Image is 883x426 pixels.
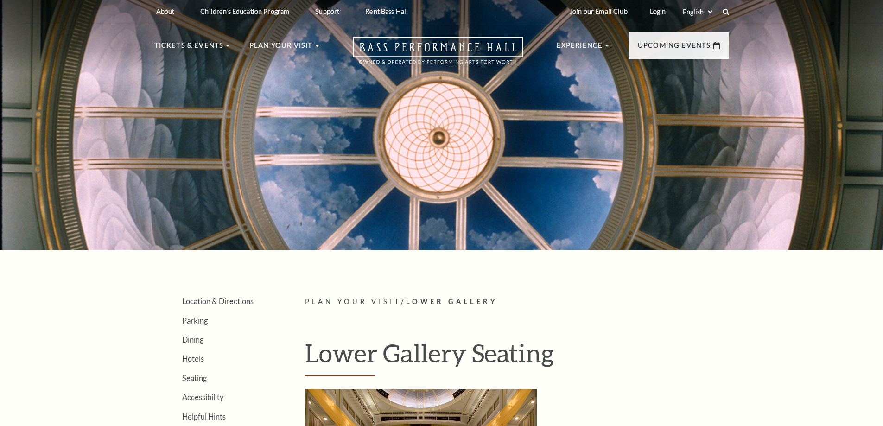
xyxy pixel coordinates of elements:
[154,40,224,57] p: Tickets & Events
[305,298,401,305] span: Plan Your Visit
[182,374,207,382] a: Seating
[182,354,204,363] a: Hotels
[305,338,729,376] h1: Lower Gallery Seating
[182,316,208,325] a: Parking
[315,7,339,15] p: Support
[365,7,408,15] p: Rent Bass Hall
[182,335,203,344] a: Dining
[156,7,175,15] p: About
[249,40,313,57] p: Plan Your Visit
[557,40,603,57] p: Experience
[182,412,226,421] a: Helpful Hints
[182,297,254,305] a: Location & Directions
[200,7,289,15] p: Children's Education Program
[638,40,711,57] p: Upcoming Events
[681,7,714,16] select: Select:
[305,296,729,308] p: /
[182,393,223,401] a: Accessibility
[406,298,498,305] span: Lower Gallery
